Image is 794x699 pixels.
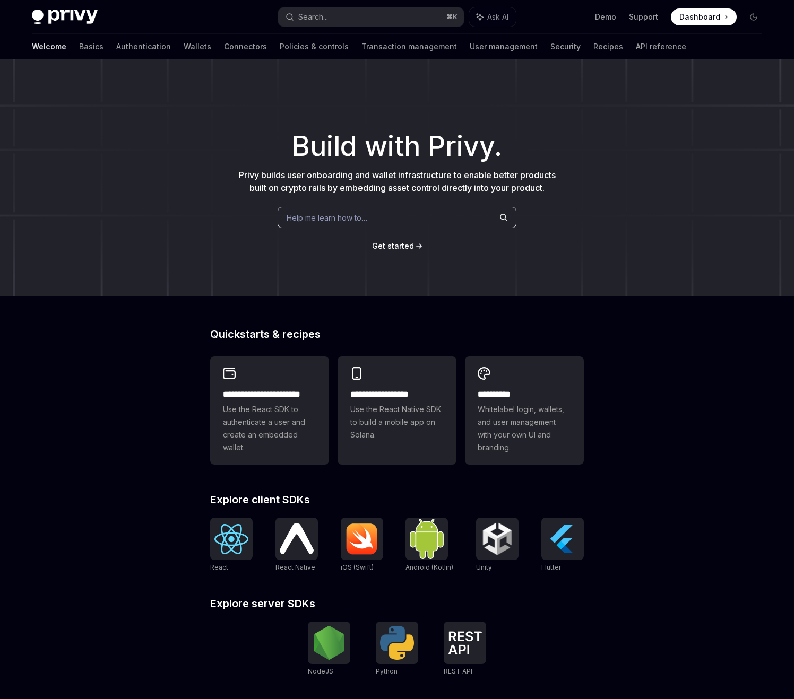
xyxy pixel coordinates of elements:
a: Demo [595,12,616,22]
img: Python [380,626,414,660]
a: UnityUnity [476,518,519,573]
a: FlutterFlutter [541,518,584,573]
a: React NativeReact Native [275,518,318,573]
a: Recipes [593,34,623,59]
a: iOS (Swift)iOS (Swift) [341,518,383,573]
img: React [214,524,248,554]
span: iOS (Swift) [341,563,374,571]
a: Get started [372,241,414,251]
a: Connectors [224,34,267,59]
span: Ask AI [487,12,508,22]
button: Toggle dark mode [745,8,762,25]
span: Explore server SDKs [210,598,315,609]
span: Python [376,667,398,675]
span: React Native [275,563,315,571]
a: ReactReact [210,518,253,573]
a: Android (Kotlin)Android (Kotlin) [405,518,453,573]
img: iOS (Swift) [345,523,379,555]
a: REST APIREST API [444,622,486,677]
img: Flutter [546,522,580,556]
img: NodeJS [312,626,346,660]
a: NodeJSNodeJS [308,622,350,677]
a: Policies & controls [280,34,349,59]
span: Privy builds user onboarding and wallet infrastructure to enable better products built on crypto ... [239,170,556,193]
div: Search... [298,11,328,23]
span: Build with Privy. [292,137,502,156]
span: ⌘ K [446,13,458,21]
a: **** **** **** ***Use the React Native SDK to build a mobile app on Solana. [338,356,456,465]
span: Explore client SDKs [210,494,310,505]
a: Security [550,34,581,59]
a: Dashboard [671,8,737,25]
span: Flutter [541,563,561,571]
span: Dashboard [679,12,720,22]
span: Get started [372,241,414,250]
span: Whitelabel login, wallets, and user management with your own UI and branding. [478,403,571,454]
span: Unity [476,563,492,571]
img: React Native [280,523,314,554]
a: Wallets [184,34,211,59]
a: User management [470,34,538,59]
a: PythonPython [376,622,418,677]
button: Search...⌘K [278,7,464,27]
span: Use the React SDK to authenticate a user and create an embedded wallet. [223,403,316,454]
span: Use the React Native SDK to build a mobile app on Solana. [350,403,444,441]
a: **** *****Whitelabel login, wallets, and user management with your own UI and branding. [465,356,584,465]
a: Basics [79,34,103,59]
a: API reference [636,34,686,59]
span: Quickstarts & recipes [210,329,321,339]
img: Unity [480,522,514,556]
span: NodeJS [308,667,333,675]
a: Support [629,12,658,22]
a: Authentication [116,34,171,59]
span: Android (Kotlin) [405,563,453,571]
a: Welcome [32,34,66,59]
span: Help me learn how to… [287,212,367,223]
button: Ask AI [469,7,516,27]
img: REST API [448,631,482,654]
span: React [210,563,228,571]
img: dark logo [32,10,98,24]
img: Android (Kotlin) [410,519,444,558]
span: REST API [444,667,472,675]
a: Transaction management [361,34,457,59]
